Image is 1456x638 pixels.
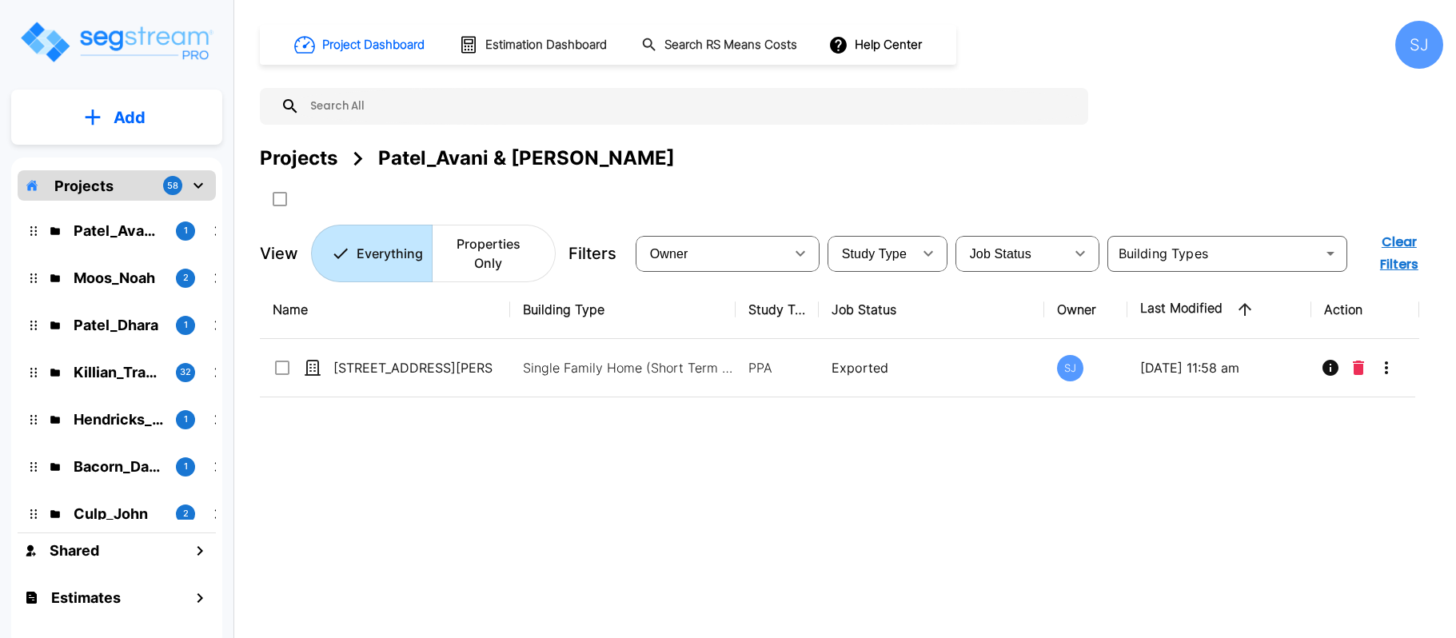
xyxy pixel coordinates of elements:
p: Everything [357,244,423,263]
h1: Project Dashboard [322,36,425,54]
button: SelectAll [264,183,296,215]
button: Everything [311,225,433,282]
button: Search RS Means Costs [635,30,806,61]
button: Help Center [825,30,928,60]
p: Single Family Home (Short Term Residential Rental), Single Family Home Site [523,358,739,377]
div: Platform [311,225,556,282]
h1: Estimation Dashboard [485,36,607,54]
button: Project Dashboard [288,27,433,62]
p: [DATE] 11:58 am [1140,358,1298,377]
p: 1 [184,318,188,332]
p: 58 [167,179,178,193]
th: Owner [1044,281,1127,339]
div: Select [639,231,784,276]
p: View [260,241,298,265]
th: Study Type [736,281,819,339]
p: 32 [180,365,191,379]
div: SJ [1395,21,1443,69]
img: Logo [18,19,214,65]
button: More-Options [1370,352,1402,384]
p: Add [114,106,146,130]
th: Last Modified [1127,281,1311,339]
th: Name [260,281,510,339]
button: Estimation Dashboard [453,28,616,62]
button: Open [1319,242,1342,265]
button: Delete [1346,352,1370,384]
p: Culp_John [74,503,163,524]
div: SJ [1057,355,1083,381]
p: 1 [184,460,188,473]
span: Job Status [970,247,1031,261]
div: Projects [260,144,337,173]
h1: Estimates [51,587,121,608]
p: 2 [183,271,189,285]
p: Projects [54,175,114,197]
div: Select [959,231,1064,276]
p: [STREET_ADDRESS][PERSON_NAME] [333,358,493,377]
h1: Shared [50,540,99,561]
th: Job Status [819,281,1044,339]
input: Search All [300,88,1080,125]
span: Study Type [842,247,907,261]
p: Moos_Noah [74,267,163,289]
button: Info [1314,352,1346,384]
p: Properties Only [441,234,536,273]
p: Patel_Dhara [74,314,163,336]
p: Bacorn_David [74,456,163,477]
p: 2 [183,507,189,520]
th: Action [1311,281,1420,339]
p: Exported [832,358,1031,377]
h1: Search RS Means Costs [664,36,797,54]
p: 1 [184,413,188,426]
p: Filters [568,241,616,265]
p: PPA [748,358,806,377]
input: Building Types [1112,242,1316,265]
button: Properties Only [432,225,556,282]
p: Hendricks_Bobby [74,409,163,430]
div: Select [831,231,912,276]
th: Building Type [510,281,736,339]
p: Patel_Avani & Chirag [74,220,163,241]
button: Clear Filters [1355,226,1443,281]
p: Killian_Travis [74,361,163,383]
p: 1 [184,224,188,237]
span: Owner [650,247,688,261]
button: Add [11,94,222,141]
div: Patel_Avani & [PERSON_NAME] [378,144,675,173]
